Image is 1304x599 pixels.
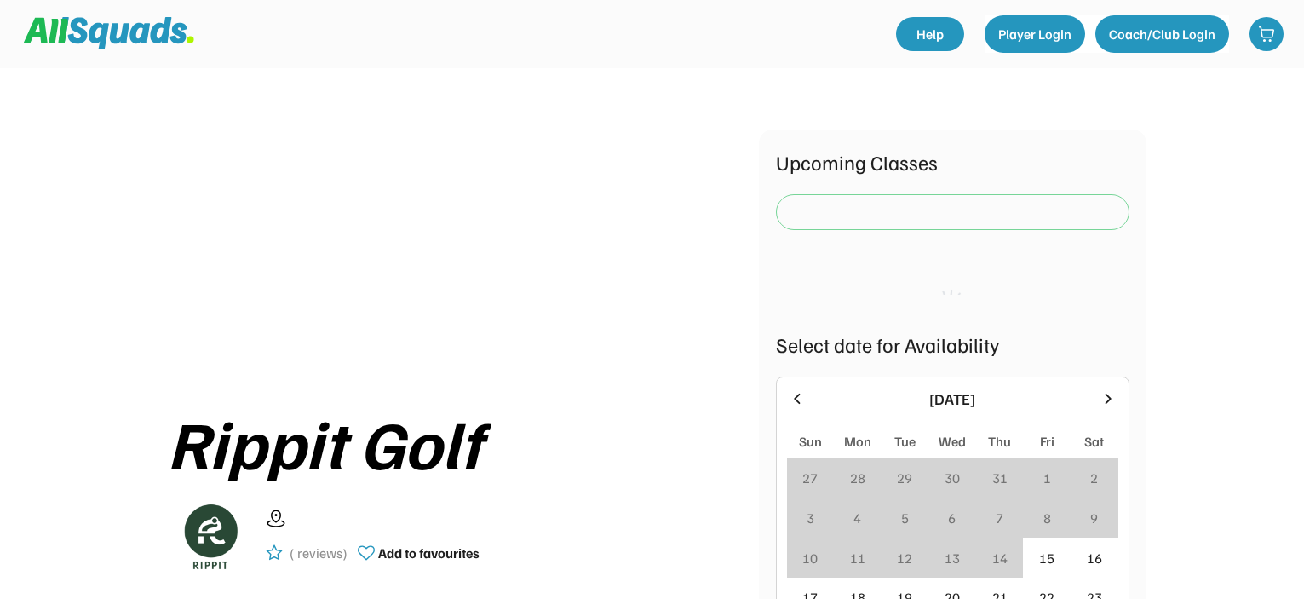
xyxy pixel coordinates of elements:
div: [DATE] [816,388,1089,411]
div: 5 [901,508,909,528]
div: 28 [850,468,865,488]
div: Rippit Golf [167,405,742,480]
div: 8 [1043,508,1051,528]
div: 27 [802,468,818,488]
img: Squad%20Logo.svg [24,17,194,49]
div: 15 [1039,548,1054,568]
div: 13 [945,548,960,568]
div: 10 [802,548,818,568]
div: 30 [945,468,960,488]
a: Help [896,17,964,51]
div: 2 [1090,468,1098,488]
div: Mon [844,431,871,452]
img: Rippitlogov2_green.png [167,493,252,579]
img: shopping-cart-01%20%281%29.svg [1258,26,1275,43]
div: 3 [807,508,814,528]
div: 6 [948,508,956,528]
div: 12 [897,548,912,568]
div: 9 [1090,508,1098,528]
div: 7 [996,508,1003,528]
div: Add to favourites [378,543,480,563]
button: Coach/Club Login [1095,15,1229,53]
div: 1 [1043,468,1051,488]
div: Thu [988,431,1011,452]
div: Select date for Availability [776,329,1129,360]
div: 16 [1087,548,1102,568]
div: Sun [799,431,822,452]
div: ( reviews) [290,543,348,563]
div: 14 [992,548,1008,568]
div: Upcoming Classes [776,147,1129,177]
div: 29 [897,468,912,488]
div: Fri [1040,431,1054,452]
div: 31 [992,468,1008,488]
button: Player Login [985,15,1085,53]
div: 4 [853,508,861,528]
div: 11 [850,548,865,568]
img: yH5BAEAAAAALAAAAAABAAEAAAIBRAA7 [220,130,688,384]
div: Sat [1084,431,1104,452]
div: Tue [894,431,916,452]
div: Wed [939,431,966,452]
